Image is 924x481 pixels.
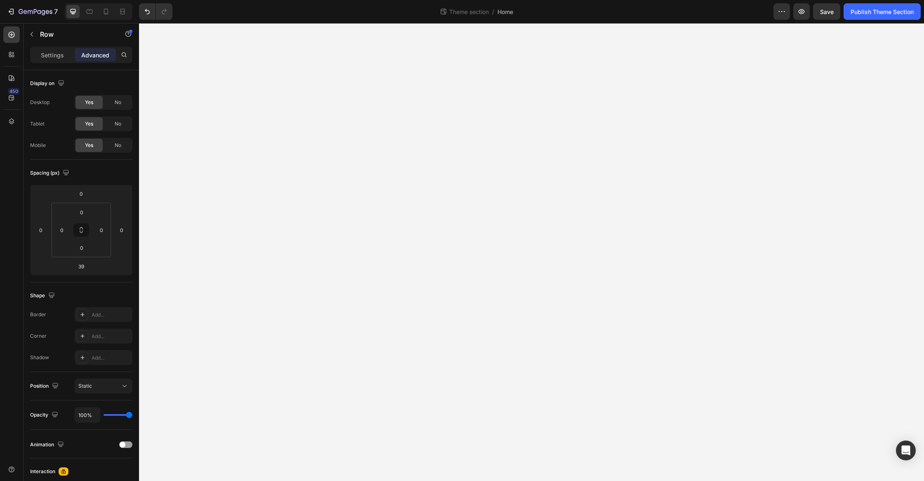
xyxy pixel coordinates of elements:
div: Publish Theme Section [851,7,914,16]
div: Tablet [30,120,45,128]
div: Animation [30,439,66,450]
div: Interaction [30,468,55,475]
p: Advanced [81,51,109,59]
input: 0px [56,224,68,236]
input: 0px [95,224,108,236]
div: Opacity [30,410,60,421]
span: No [115,120,121,128]
span: Static [78,383,92,389]
span: Yes [85,99,93,106]
div: Display on [30,78,66,89]
span: No [115,142,121,149]
div: Spacing (px) [30,168,71,179]
span: Home [497,7,513,16]
div: Add... [92,354,130,362]
span: Yes [85,120,93,128]
p: Row [40,29,110,39]
div: Border [30,311,46,318]
input: Auto [75,408,100,422]
div: Desktop [30,99,49,106]
div: Corner [30,332,47,340]
div: Undo/Redo [139,3,172,20]
div: Mobile [30,142,46,149]
input: 0px [73,206,90,218]
div: Shadow [30,354,49,361]
button: Publish Theme Section [844,3,921,20]
input: 39 [73,260,90,272]
div: Open Intercom Messenger [896,441,916,460]
span: Yes [85,142,93,149]
span: / [492,7,494,16]
div: Add... [92,333,130,340]
input: 0 [35,224,47,236]
p: 7 [54,7,58,17]
span: Theme section [448,7,490,16]
input: 0 [73,187,90,200]
div: Add... [92,311,130,319]
span: Save [820,8,834,15]
button: Save [813,3,840,20]
span: No [115,99,121,106]
div: Shape [30,290,57,301]
input: 0 [115,224,128,236]
div: Position [30,381,60,392]
div: 450 [8,88,20,95]
input: 0px [73,242,90,254]
p: Settings [41,51,64,59]
button: 7 [3,3,61,20]
iframe: Design area [139,23,924,481]
button: Static [75,379,132,393]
